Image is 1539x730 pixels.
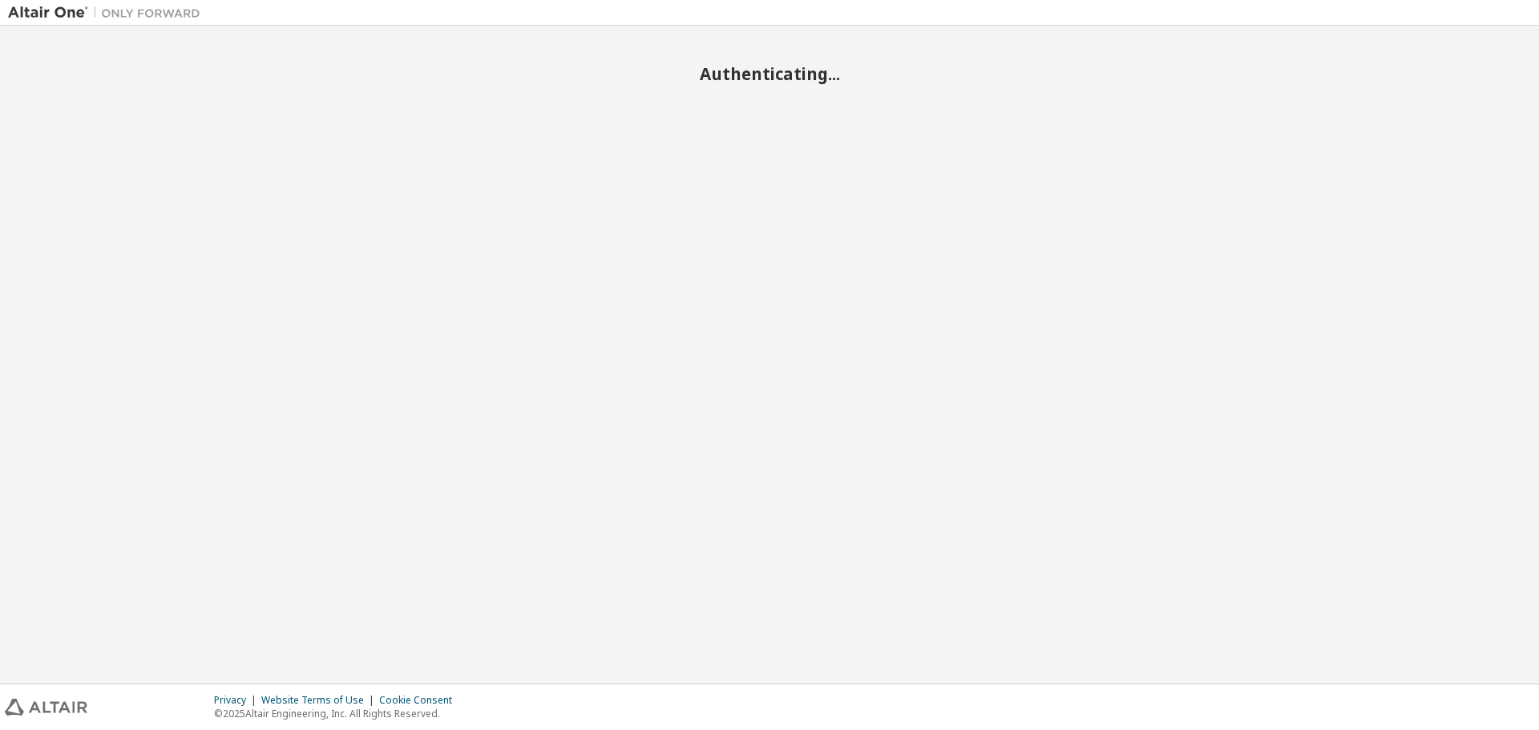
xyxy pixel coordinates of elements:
div: Privacy [214,694,261,707]
img: altair_logo.svg [5,699,87,716]
div: Website Terms of Use [261,694,379,707]
h2: Authenticating... [8,63,1531,84]
p: © 2025 Altair Engineering, Inc. All Rights Reserved. [214,707,462,720]
div: Cookie Consent [379,694,462,707]
img: Altair One [8,5,208,21]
